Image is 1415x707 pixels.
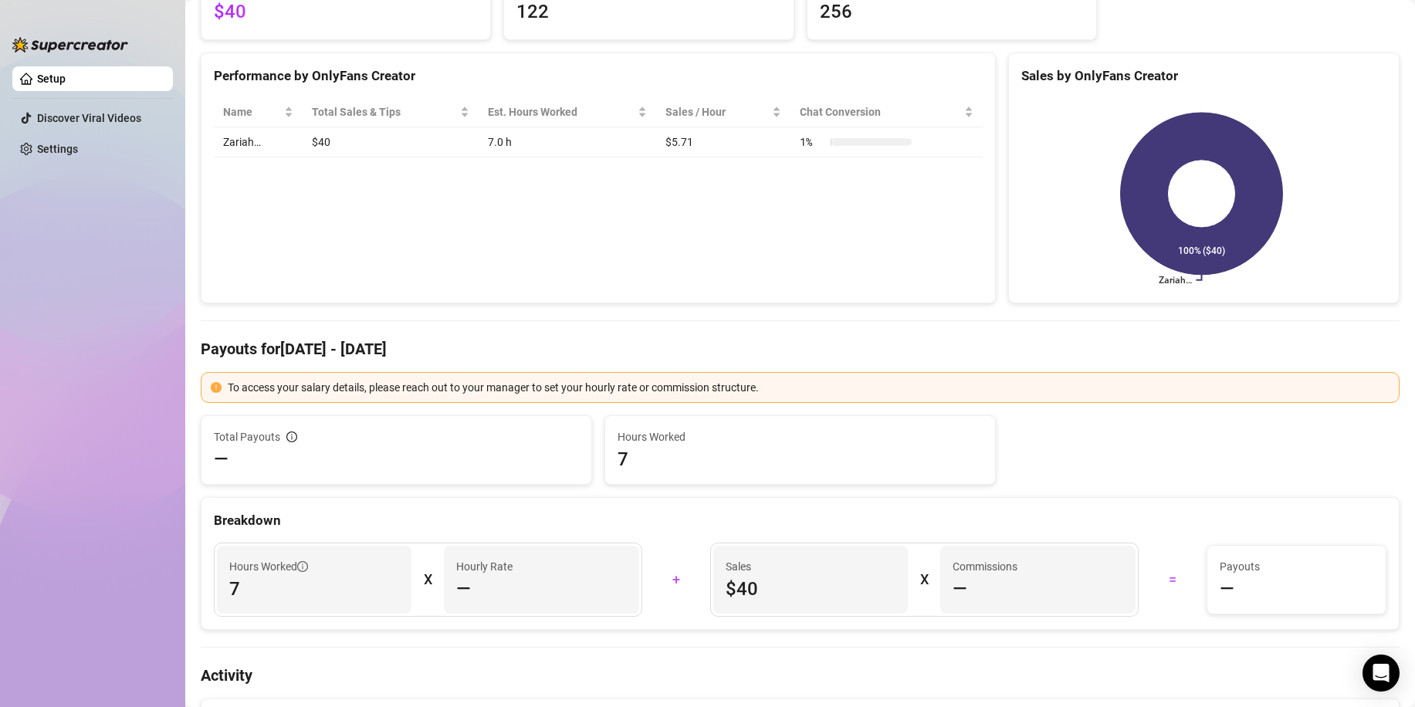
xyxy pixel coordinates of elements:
span: Total Sales & Tips [312,103,457,120]
span: — [953,577,967,601]
div: = [1148,567,1197,592]
div: X [424,567,432,592]
span: 7 [229,577,399,601]
a: Setup [37,73,66,85]
span: — [456,577,471,601]
span: — [214,447,228,472]
th: Chat Conversion [790,97,983,127]
th: Sales / Hour [656,97,790,127]
span: Sales / Hour [665,103,769,120]
span: 1 % [800,134,824,151]
th: Name [214,97,303,127]
article: Commissions [953,558,1017,575]
div: Performance by OnlyFans Creator [214,66,983,86]
a: Discover Viral Videos [37,112,141,124]
article: Hourly Rate [456,558,513,575]
div: + [652,567,701,592]
span: Sales [726,558,895,575]
span: exclamation-circle [211,382,222,393]
h4: Payouts for [DATE] - [DATE] [201,338,1400,360]
span: info-circle [286,431,297,442]
div: To access your salary details, please reach out to your manager to set your hourly rate or commis... [228,379,1390,396]
td: 7.0 h [479,127,656,157]
div: X [920,567,928,592]
img: logo-BBDzfeDw.svg [12,37,128,52]
div: Open Intercom Messenger [1363,655,1400,692]
a: Settings [37,143,78,155]
div: Sales by OnlyFans Creator [1021,66,1386,86]
td: $5.71 [656,127,790,157]
span: $40 [726,577,895,601]
span: Hours Worked [618,428,983,445]
text: Zariah… [1159,275,1192,286]
td: Zariah… [214,127,303,157]
th: Total Sales & Tips [303,97,479,127]
span: info-circle [297,561,308,572]
td: $40 [303,127,479,157]
span: Total Payouts [214,428,280,445]
span: — [1220,577,1234,601]
span: Hours Worked [229,558,308,575]
span: 7 [618,447,983,472]
span: Chat Conversion [800,103,961,120]
span: Name [223,103,281,120]
h4: Activity [201,665,1400,686]
span: Payouts [1220,558,1373,575]
div: Breakdown [214,510,1386,531]
div: Est. Hours Worked [488,103,635,120]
